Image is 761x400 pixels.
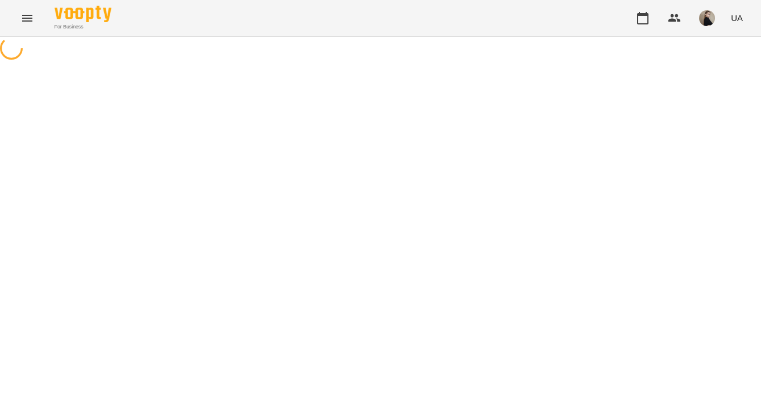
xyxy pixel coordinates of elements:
[14,5,41,32] button: Menu
[55,23,111,31] span: For Business
[731,12,743,24] span: UA
[726,7,747,28] button: UA
[699,10,715,26] img: 5e9a9518ec6e813dcf6359420b087dab.jpg
[55,6,111,22] img: Voopty Logo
